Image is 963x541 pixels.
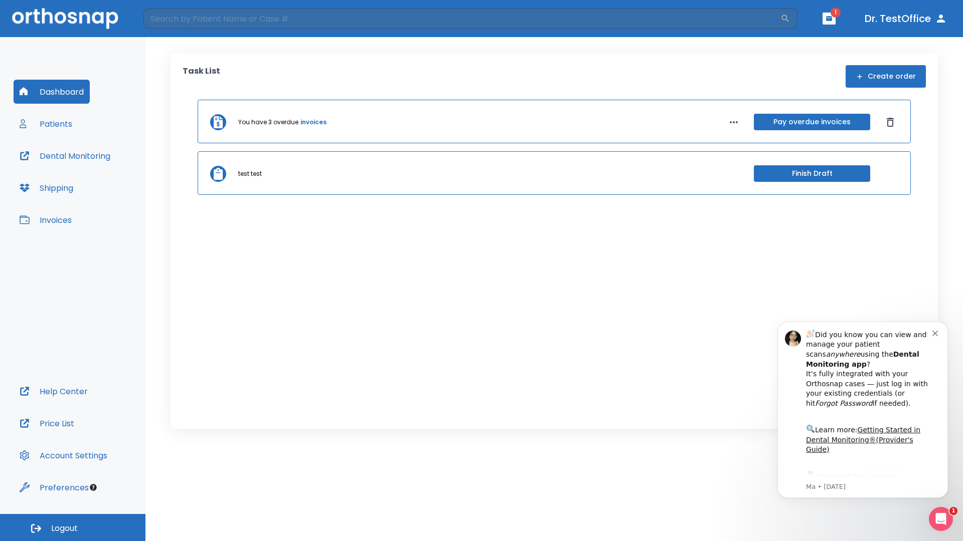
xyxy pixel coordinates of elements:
[14,475,95,499] button: Preferences
[14,379,94,403] button: Help Center
[183,65,220,88] p: Task List
[14,144,116,168] button: Dental Monitoring
[44,176,170,185] p: Message from Ma, sent 1w ago
[762,307,963,514] iframe: Intercom notifications message
[14,112,78,136] button: Patients
[882,114,898,130] button: Dismiss
[14,411,80,435] button: Price List
[929,507,953,531] iframe: Intercom live chat
[143,9,780,29] input: Search by Patient Name or Case #
[846,65,926,88] button: Create order
[754,165,870,182] button: Finish Draft
[44,163,170,214] div: Download the app: | ​ Let us know if you need help getting started!
[300,118,327,127] a: invoices
[14,208,78,232] button: Invoices
[170,22,178,30] button: Dismiss notification
[14,80,90,104] button: Dashboard
[51,523,78,534] span: Logout
[831,8,841,18] span: 1
[238,118,298,127] p: You have 3 overdue
[754,114,870,130] button: Pay overdue invoices
[44,166,133,184] a: App Store
[949,507,957,515] span: 1
[238,169,262,178] p: test test
[861,10,951,28] button: Dr. TestOffice
[14,443,113,467] button: Account Settings
[14,176,79,200] button: Shipping
[89,483,98,492] div: Tooltip anchor
[12,8,118,29] img: Orthosnap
